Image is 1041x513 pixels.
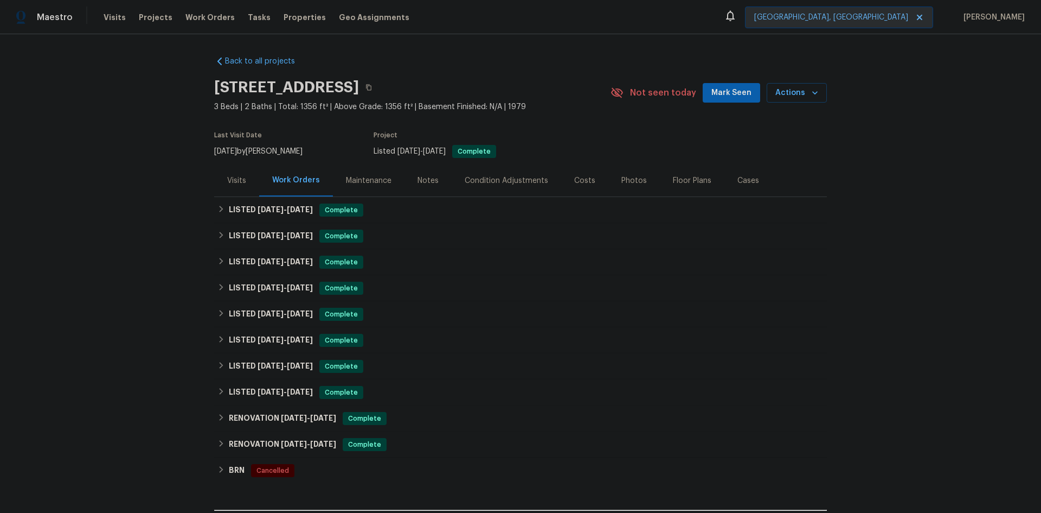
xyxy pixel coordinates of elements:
[248,14,271,21] span: Tasks
[258,284,284,292] span: [DATE]
[214,145,316,158] div: by [PERSON_NAME]
[775,86,818,100] span: Actions
[258,336,313,344] span: -
[258,362,313,370] span: -
[258,284,313,292] span: -
[767,83,827,103] button: Actions
[214,406,827,432] div: RENOVATION [DATE]-[DATE]Complete
[287,388,313,396] span: [DATE]
[214,379,827,406] div: LISTED [DATE]-[DATE]Complete
[258,232,313,239] span: -
[185,12,235,23] span: Work Orders
[258,388,313,396] span: -
[214,275,827,301] div: LISTED [DATE]-[DATE]Complete
[214,249,827,275] div: LISTED [DATE]-[DATE]Complete
[281,440,307,448] span: [DATE]
[754,12,908,23] span: [GEOGRAPHIC_DATA], [GEOGRAPHIC_DATA]
[229,308,313,321] h6: LISTED
[229,334,313,347] h6: LISTED
[281,414,307,422] span: [DATE]
[214,56,318,67] a: Back to all projects
[287,362,313,370] span: [DATE]
[339,12,409,23] span: Geo Assignments
[320,283,362,294] span: Complete
[397,148,420,155] span: [DATE]
[258,310,313,318] span: -
[229,464,245,477] h6: BRN
[423,148,446,155] span: [DATE]
[281,414,336,422] span: -
[214,102,611,112] span: 3 Beds | 2 Baths | Total: 1356 ft² | Above Grade: 1356 ft² | Basement Finished: N/A | 1979
[214,327,827,353] div: LISTED [DATE]-[DATE]Complete
[229,204,313,217] h6: LISTED
[453,148,495,155] span: Complete
[320,335,362,346] span: Complete
[214,132,262,138] span: Last Visit Date
[258,336,284,344] span: [DATE]
[272,175,320,186] div: Work Orders
[258,206,313,213] span: -
[320,361,362,372] span: Complete
[417,175,439,186] div: Notes
[711,86,751,100] span: Mark Seen
[258,258,313,265] span: -
[252,465,293,476] span: Cancelled
[397,148,446,155] span: -
[214,82,359,93] h2: [STREET_ADDRESS]
[287,258,313,265] span: [DATE]
[374,132,397,138] span: Project
[320,231,362,242] span: Complete
[673,175,711,186] div: Floor Plans
[229,230,313,243] h6: LISTED
[287,284,313,292] span: [DATE]
[374,148,496,155] span: Listed
[344,413,385,424] span: Complete
[214,432,827,458] div: RENOVATION [DATE]-[DATE]Complete
[310,414,336,422] span: [DATE]
[281,440,336,448] span: -
[258,388,284,396] span: [DATE]
[258,206,284,213] span: [DATE]
[214,458,827,484] div: BRN Cancelled
[320,205,362,216] span: Complete
[574,175,595,186] div: Costs
[258,362,284,370] span: [DATE]
[737,175,759,186] div: Cases
[258,310,284,318] span: [DATE]
[287,310,313,318] span: [DATE]
[284,12,326,23] span: Properties
[320,309,362,320] span: Complete
[258,258,284,265] span: [DATE]
[139,12,172,23] span: Projects
[229,412,336,425] h6: RENOVATION
[229,256,313,269] h6: LISTED
[346,175,391,186] div: Maintenance
[229,386,313,399] h6: LISTED
[320,387,362,398] span: Complete
[229,282,313,295] h6: LISTED
[258,232,284,239] span: [DATE]
[214,353,827,379] div: LISTED [DATE]-[DATE]Complete
[310,440,336,448] span: [DATE]
[287,206,313,213] span: [DATE]
[359,78,378,97] button: Copy Address
[37,12,73,23] span: Maestro
[104,12,126,23] span: Visits
[287,232,313,239] span: [DATE]
[229,438,336,451] h6: RENOVATION
[227,175,246,186] div: Visits
[214,197,827,223] div: LISTED [DATE]-[DATE]Complete
[630,87,696,98] span: Not seen today
[214,148,237,155] span: [DATE]
[320,257,362,268] span: Complete
[287,336,313,344] span: [DATE]
[465,175,548,186] div: Condition Adjustments
[959,12,1025,23] span: [PERSON_NAME]
[214,223,827,249] div: LISTED [DATE]-[DATE]Complete
[229,360,313,373] h6: LISTED
[214,301,827,327] div: LISTED [DATE]-[DATE]Complete
[703,83,760,103] button: Mark Seen
[621,175,647,186] div: Photos
[344,439,385,450] span: Complete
